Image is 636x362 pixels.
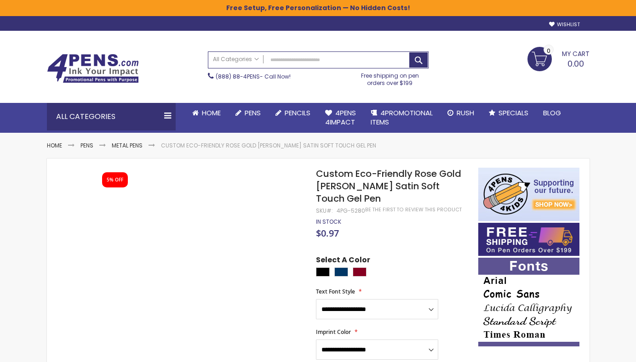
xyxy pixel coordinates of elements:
[202,108,221,118] span: Home
[213,56,259,63] span: All Categories
[245,108,261,118] span: Pens
[543,108,561,118] span: Blog
[80,141,93,149] a: Pens
[498,108,528,118] span: Specials
[337,207,365,215] div: 4PG-5280
[316,255,370,267] span: Select A Color
[567,58,584,69] span: 0.00
[478,168,579,221] img: 4pens 4 kids
[457,108,474,118] span: Rush
[47,54,139,83] img: 4Pens Custom Pens and Promotional Products
[363,103,440,133] a: 4PROMOTIONALITEMS
[549,21,580,28] a: Wishlist
[185,103,228,123] a: Home
[353,267,367,277] div: Burgundy
[365,206,462,213] a: Be the first to review this product
[47,141,62,149] a: Home
[208,52,264,67] a: All Categories
[481,103,536,123] a: Specials
[161,142,376,149] li: Custom Eco-Friendly Rose Gold [PERSON_NAME] Satin Soft Touch Gel Pen
[268,103,318,123] a: Pencils
[547,46,550,55] span: 0
[316,218,341,226] div: Availability
[440,103,481,123] a: Rush
[316,167,461,205] span: Custom Eco-Friendly Rose Gold [PERSON_NAME] Satin Soft Touch Gel Pen
[216,73,291,80] span: - Call Now!
[107,177,123,183] div: 5% OFF
[318,103,363,133] a: 4Pens4impact
[527,47,590,70] a: 0.00 0
[216,73,260,80] a: (888) 88-4PENS
[316,218,341,226] span: In stock
[316,328,351,336] span: Imprint Color
[316,227,339,239] span: $0.97
[316,267,330,277] div: Black
[371,108,433,127] span: 4PROMOTIONAL ITEMS
[112,141,143,149] a: Metal Pens
[228,103,268,123] a: Pens
[334,267,348,277] div: Navy Blue
[47,103,176,130] div: All Categories
[478,223,579,256] img: Free shipping on orders over $199
[478,258,579,346] img: font-personalization-examples
[325,108,356,127] span: 4Pens 4impact
[285,108,310,118] span: Pencils
[536,103,568,123] a: Blog
[351,68,429,87] div: Free shipping on pen orders over $199
[316,207,333,215] strong: SKU
[316,288,355,295] span: Text Font Style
